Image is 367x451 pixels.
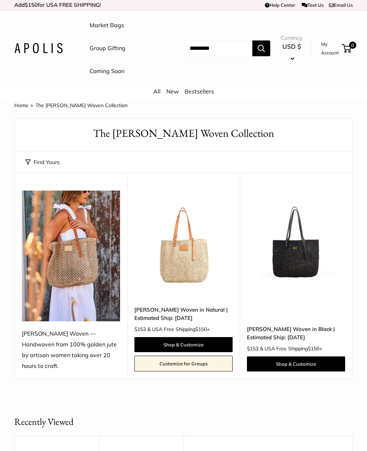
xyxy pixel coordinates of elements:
[134,191,233,289] a: Mercado Woven in Natural | Estimated Ship: Oct. 19thMercado Woven in Natural | Estimated Ship: Oc...
[349,42,356,49] span: 0
[90,43,125,54] a: Group Gifting
[195,326,207,332] span: $150
[281,33,302,43] span: Currency
[25,157,59,167] button: Find Yours
[321,40,339,57] a: My Account
[302,2,324,8] a: Text Us
[342,44,351,53] a: 0
[14,43,63,53] img: Apolis
[247,191,345,289] a: Mercado Woven in Black | Estimated Ship: Oct. 19thMercado Woven in Black | Estimated Ship: Oct. 19th
[25,1,38,8] span: $150
[247,356,345,371] a: Shop & Customize
[184,40,252,56] input: Search...
[247,325,345,342] a: [PERSON_NAME] Woven in Black | Estimated Ship: [DATE]
[25,126,342,141] h1: The [PERSON_NAME] Woven Collection
[166,88,179,95] a: New
[252,40,270,56] button: Search
[134,191,233,289] img: Mercado Woven in Natural | Estimated Ship: Oct. 19th
[134,306,233,322] a: [PERSON_NAME] Woven in Natural | Estimated Ship: [DATE]
[134,337,233,352] a: Shop & Customize
[265,2,295,8] a: Help Center
[247,191,345,289] img: Mercado Woven in Black | Estimated Ship: Oct. 19th
[35,102,128,109] span: The [PERSON_NAME] Woven Collection
[22,191,120,321] img: Mercado Woven — Handwoven from 100% golden jute by artisan women taking over 20 hours to craft.
[90,66,124,77] a: Coming Soon
[185,88,214,95] a: Bestsellers
[14,102,28,109] a: Home
[134,356,233,371] a: Customize for Groups
[14,101,128,110] nav: Breadcrumb
[22,328,120,371] div: [PERSON_NAME] Woven — Handwoven from 100% golden jute by artisan women taking over 20 hours to cr...
[260,346,322,351] span: & USA Free Shipping +
[90,20,124,31] a: Market Bags
[134,326,146,332] span: $153
[247,345,258,352] span: $153
[308,345,319,352] span: $150
[329,2,353,8] a: Email Us
[281,41,302,64] button: USD $
[14,415,73,429] h2: Recently Viewed
[282,43,301,50] span: USD $
[153,88,161,95] a: All
[147,327,210,332] span: & USA Free Shipping +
